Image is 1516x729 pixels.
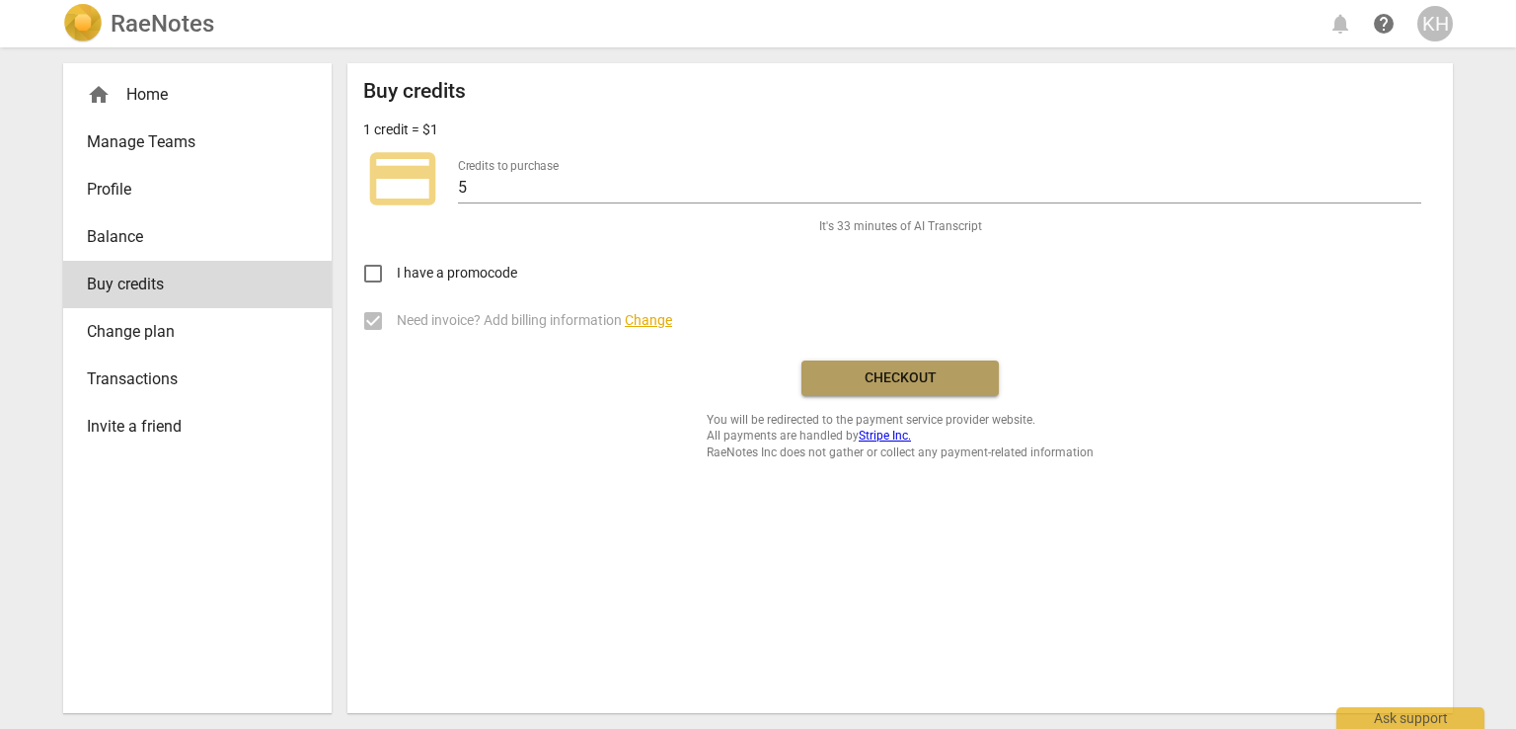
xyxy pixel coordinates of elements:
[87,273,292,296] span: Buy credits
[817,368,983,388] span: Checkout
[397,263,517,283] span: I have a promocode
[1366,6,1402,41] a: Help
[1336,707,1484,729] div: Ask support
[363,120,438,140] p: 1 credit = $1
[819,218,982,235] span: It's 33 minutes of AI Transcript
[63,261,332,308] a: Buy credits
[87,130,292,154] span: Manage Teams
[87,320,292,344] span: Change plan
[707,412,1094,461] span: You will be redirected to the payment service provider website. All payments are handled by RaeNo...
[63,119,332,166] a: Manage Teams
[801,361,999,396] button: Checkout
[63,403,332,450] a: Invite a friend
[625,312,672,328] span: Change
[111,10,214,38] h2: RaeNotes
[63,356,332,403] a: Transactions
[87,178,292,202] span: Profile
[1372,12,1396,36] span: help
[458,160,559,172] label: Credits to purchase
[63,4,214,43] a: LogoRaeNotes
[87,83,292,107] div: Home
[63,308,332,356] a: Change plan
[87,367,292,391] span: Transactions
[63,166,332,213] a: Profile
[63,213,332,261] a: Balance
[363,139,442,218] span: credit_card
[63,71,332,119] div: Home
[63,4,103,43] img: Logo
[1417,6,1453,41] button: KH
[859,429,911,443] a: Stripe Inc.
[363,79,466,104] h2: Buy credits
[87,225,292,249] span: Balance
[87,83,111,107] span: home
[397,310,672,331] span: Need invoice? Add billing information
[87,415,292,439] span: Invite a friend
